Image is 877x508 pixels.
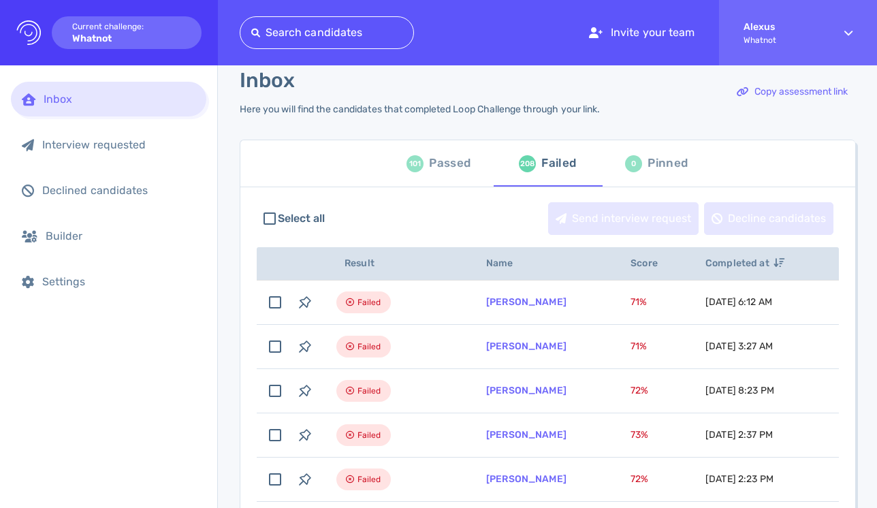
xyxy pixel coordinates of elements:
span: 72 % [631,473,648,485]
div: Settings [42,275,195,288]
button: Decline candidates [704,202,833,235]
span: Failed [357,427,381,443]
a: [PERSON_NAME] [486,429,567,441]
a: [PERSON_NAME] [486,473,567,485]
span: Select all [278,210,325,227]
span: Whatnot [744,35,820,45]
div: 101 [406,155,424,172]
div: Interview requested [42,138,195,151]
span: [DATE] 2:37 PM [705,429,773,441]
span: 71 % [631,340,647,352]
div: Here you will find the candidates that completed Loop Challenge through your link. [240,104,600,115]
span: [DATE] 3:27 AM [705,340,773,352]
span: Failed [357,294,381,311]
h1: Inbox [240,68,295,93]
div: 0 [625,155,642,172]
div: Builder [46,229,195,242]
div: Send interview request [549,203,698,234]
div: Decline candidates [705,203,833,234]
div: Inbox [44,93,195,106]
span: Name [486,257,528,269]
span: [DATE] 2:23 PM [705,473,774,485]
div: Copy assessment link [730,76,855,108]
th: Result [320,247,470,281]
strong: Alexus [744,21,820,33]
span: Score [631,257,673,269]
button: Send interview request [548,202,699,235]
div: 208 [519,155,536,172]
span: 73 % [631,429,648,441]
div: Failed [541,153,576,174]
span: Completed at [705,257,784,269]
button: Copy assessment link [729,76,855,108]
span: [DATE] 8:23 PM [705,385,774,396]
span: 72 % [631,385,648,396]
div: Declined candidates [42,184,195,197]
div: Passed [429,153,471,174]
span: [DATE] 6:12 AM [705,296,772,308]
span: 71 % [631,296,647,308]
a: [PERSON_NAME] [486,385,567,396]
a: [PERSON_NAME] [486,296,567,308]
span: Failed [357,338,381,355]
span: Failed [357,383,381,399]
span: Failed [357,471,381,488]
a: [PERSON_NAME] [486,340,567,352]
div: Pinned [648,153,688,174]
